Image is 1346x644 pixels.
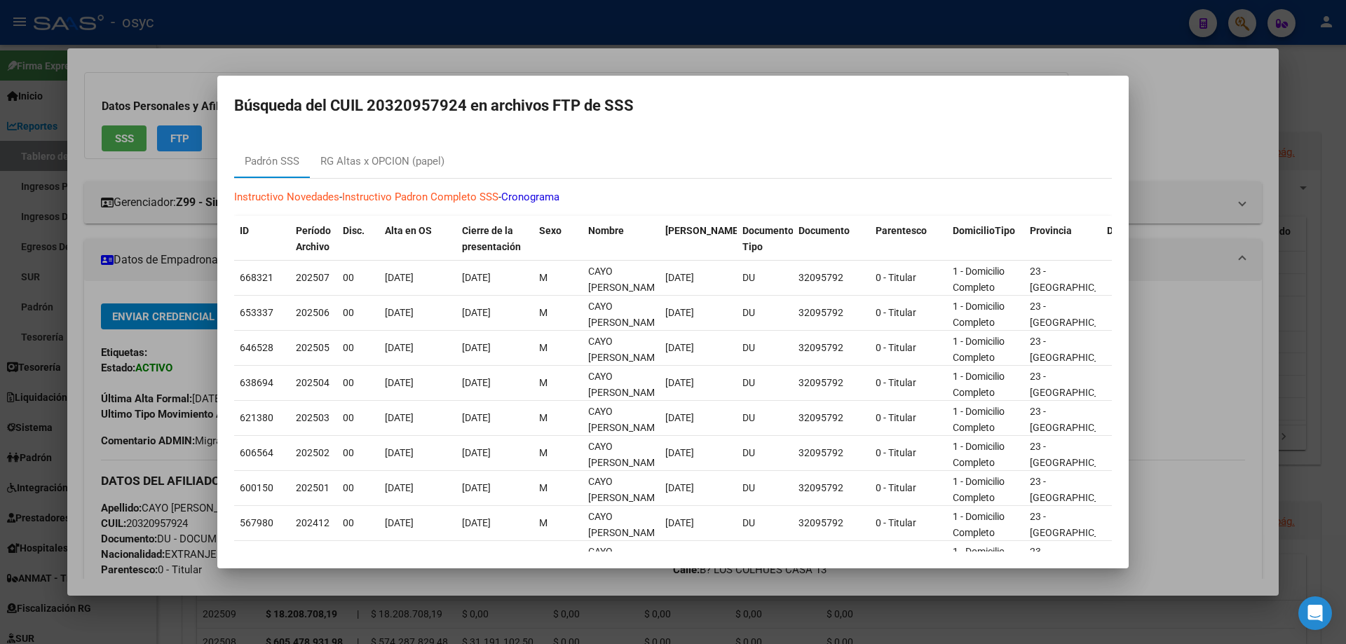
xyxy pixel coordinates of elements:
span: 23 - [GEOGRAPHIC_DATA][PERSON_NAME] [1030,441,1124,484]
span: Alta en OS [385,225,432,236]
div: DU [742,270,787,286]
datatable-header-cell: Cierre de la presentación [456,216,533,262]
div: 00 [343,480,374,496]
span: 621380 [240,412,273,423]
span: CAYO JUAN FACUNDO [588,441,663,468]
span: 0 - Titular [876,272,916,283]
span: 23 - [GEOGRAPHIC_DATA][PERSON_NAME] [1030,301,1124,344]
div: DU [742,445,787,461]
a: Cronograma [501,191,559,203]
span: [DATE] [462,447,491,458]
datatable-header-cell: DomicilioTipo [947,216,1024,262]
span: M [539,377,548,388]
span: 668321 [240,272,273,283]
div: 00 [343,340,374,356]
span: [DATE] [385,342,414,353]
span: 1 - Domicilio Completo [953,301,1005,328]
span: [DATE] [462,412,491,423]
span: 23 - [GEOGRAPHIC_DATA][PERSON_NAME] [1030,511,1124,554]
span: 202504 [296,377,329,388]
div: 00 [343,550,374,566]
span: CAYO JUAN FACUNDO [588,476,663,503]
datatable-header-cell: Disc. [337,216,379,262]
span: [DATE] [665,412,694,423]
span: 567980 [240,517,273,528]
span: 0 - Titular [876,377,916,388]
span: 202507 [296,272,329,283]
span: [DATE] [462,307,491,318]
span: 653337 [240,307,273,318]
div: 32095792 [798,445,864,461]
datatable-header-cell: Sexo [533,216,583,262]
div: 32095792 [798,550,864,566]
span: [DATE] [385,482,414,493]
p: - - [234,189,1112,205]
span: 1 - Domicilio Completo [953,546,1005,573]
span: ID [240,225,249,236]
span: M [539,517,548,528]
span: M [539,482,548,493]
span: Parentesco [876,225,927,236]
div: DU [742,515,787,531]
span: Nombre [588,225,624,236]
datatable-header-cell: Período Archivo [290,216,337,262]
div: 00 [343,375,374,391]
span: 23 - [GEOGRAPHIC_DATA][PERSON_NAME] [1030,336,1124,379]
div: 32095792 [798,270,864,286]
span: [PERSON_NAME]. [665,225,744,236]
span: 606564 [240,447,273,458]
h2: Búsqueda del CUIL 20320957924 en archivos FTP de SSS [234,93,1112,119]
span: M [539,447,548,458]
div: 00 [343,305,374,321]
span: Sexo [539,225,562,236]
span: Documento Tipo [742,225,794,252]
span: [DATE] [665,517,694,528]
span: [DATE] [385,377,414,388]
a: Instructivo Novedades [234,191,339,203]
div: 32095792 [798,340,864,356]
span: DomicilioTipo [953,225,1015,236]
span: Cierre de la presentación [462,225,521,252]
div: DU [742,480,787,496]
span: 1 - Domicilio Completo [953,441,1005,468]
span: [DATE] [385,412,414,423]
datatable-header-cell: Documento Tipo [737,216,793,262]
span: [DATE] [665,482,694,493]
datatable-header-cell: Nombre [583,216,660,262]
span: 202503 [296,412,329,423]
div: RG Altas x OPCION (papel) [320,153,444,170]
span: CAYO JUAN FACUNDO [588,336,663,363]
div: 32095792 [798,515,864,531]
span: Período Archivo [296,225,331,252]
div: Open Intercom Messenger [1298,596,1332,630]
span: 1 - Domicilio Completo [953,266,1005,293]
span: M [539,412,548,423]
div: DU [742,550,787,566]
datatable-header-cell: Parentesco [870,216,947,262]
div: 00 [343,515,374,531]
div: DU [742,305,787,321]
span: 646528 [240,342,273,353]
div: DU [742,410,787,426]
span: 0 - Titular [876,447,916,458]
div: 32095792 [798,305,864,321]
span: Provincia [1030,225,1072,236]
div: 32095792 [798,375,864,391]
span: CAYO JUAN FACUNDO [588,406,663,433]
span: 23 - [GEOGRAPHIC_DATA][PERSON_NAME] [1030,371,1124,414]
span: M [539,307,548,318]
span: 23 - [GEOGRAPHIC_DATA][PERSON_NAME] [1030,406,1124,449]
span: CAYO JUAN FACUNDO [588,546,663,573]
span: 202505 [296,342,329,353]
datatable-header-cell: Documento [793,216,870,262]
span: M [539,272,548,283]
div: 32095792 [798,410,864,426]
span: [DATE] [462,517,491,528]
span: 0 - Titular [876,342,916,353]
span: 23 - [GEOGRAPHIC_DATA][PERSON_NAME] [1030,266,1124,309]
span: 23 - [GEOGRAPHIC_DATA][PERSON_NAME] [1030,546,1124,589]
span: 1 - Domicilio Completo [953,511,1005,538]
datatable-header-cell: Provincia [1024,216,1101,262]
div: Padrón SSS [245,153,299,170]
span: [DATE] [385,272,414,283]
